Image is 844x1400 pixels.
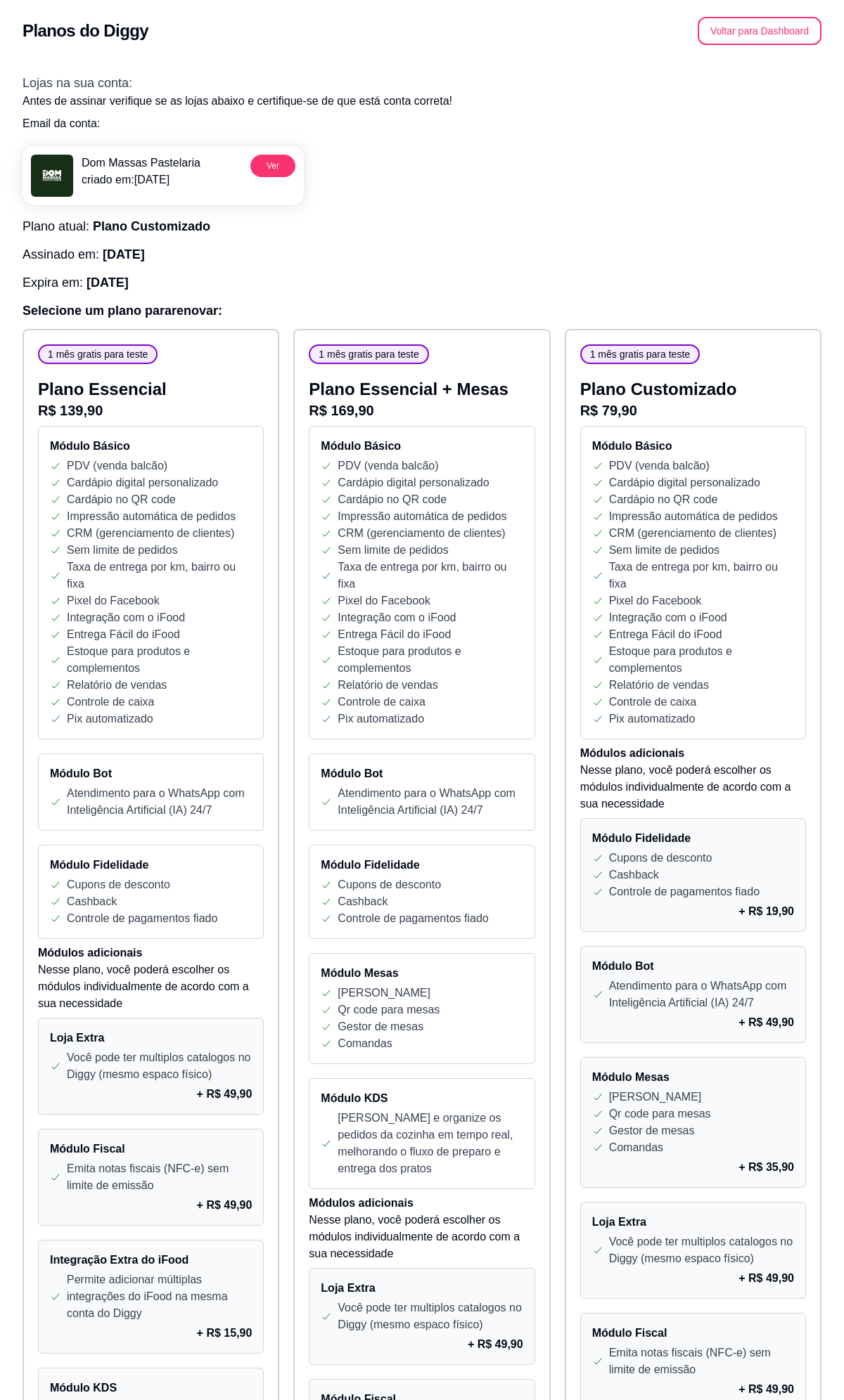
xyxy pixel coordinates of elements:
[338,893,388,910] p: Cashback
[67,559,252,592] p: Taxa de entrega por km, bairro ou fixa
[609,609,727,626] p: Integração com o iFood
[23,245,821,264] h3: Assinado em:
[50,438,252,455] h4: Módulo Básico
[338,559,523,592] p: Taxa de entrega por km, bairro ou fixa
[338,592,430,609] p: Pixel do Facebook
[23,73,821,93] h3: Lojas na sua conta:
[609,643,794,677] p: Estoque para produtos e complementos
[592,1325,794,1342] h4: Módulo Fiscal
[338,985,430,1002] p: [PERSON_NAME]
[609,559,794,592] p: Taxa de entrega por km, bairro ou fixa
[338,785,523,819] p: Atendimento para o WhatsApp com Inteligência Artificial (IA) 24/7
[580,745,806,762] h4: Módulos adicionais
[609,978,794,1011] p: Atendimento para o WhatsApp com Inteligência Artificial (IA) 24/7
[338,711,424,727] p: Pix automatizado
[338,1035,392,1052] p: Comandas
[609,867,659,883] p: Cashback
[338,491,447,508] p: Cardápio no QR code
[609,508,778,525] p: Impressão automática de pedidos
[67,458,167,474] p: PDV (venda balcão)
[67,491,176,508] p: Cardápio no QR code
[31,155,73,197] img: menu logo
[250,155,295,177] button: Ver
[93,219,210,233] span: Plano Customizado
[38,961,264,1012] p: Nesse plano, você poderá escolher os módulos individualmente de acordo com a sua necessidade
[67,1049,252,1083] p: Você pode ter multiplos catalogos no Diggy (mesmo espaco físico)
[580,401,806,420] p: R$ 79,90
[338,508,506,525] p: Impressão automática de pedidos
[321,765,523,782] h4: Módulo Bot
[592,438,794,455] h4: Módulo Básico
[609,542,720,559] p: Sem limite de pedidos
[338,1299,523,1333] p: Você pode ter multiplos catalogos no Diggy (mesmo espaco físico)
[67,474,218,491] p: Cardápio digital personalizado
[609,1344,794,1378] p: Emita notas fiscais (NFC-e) sem limite de emissão
[321,857,523,874] h4: Módulo Fidelidade
[67,910,217,927] p: Controle de pagamentos fiado
[38,945,264,961] h4: Módulos adicionais
[738,1270,794,1287] p: + R$ 49,90
[309,1195,535,1212] h4: Módulos adicionais
[67,677,167,694] p: Relatório de vendas
[338,626,451,643] p: Entrega Fácil do iFood
[592,830,794,847] h4: Módulo Fidelidade
[67,542,177,559] p: Sem limite de pedidos
[609,711,696,727] p: Pix automatizado
[67,694,155,711] p: Controle de caixa
[338,694,426,711] p: Controle de caixa
[50,1141,252,1158] h4: Módulo Fiscal
[698,25,821,37] a: Voltar para Dashboard
[313,347,424,361] span: 1 mês gratis para teste
[321,1090,523,1107] h4: Módulo KDS
[38,401,264,420] p: R$ 139,90
[738,1159,794,1176] p: + R$ 35,90
[580,762,806,812] p: Nesse plano, você poderá escolher os módulos individualmente de acordo com a sua necessidade
[592,1214,794,1231] h4: Loja Extra
[197,1197,252,1214] p: + R$ 49,90
[338,458,438,474] p: PDV (venda balcão)
[67,785,252,819] p: Atendimento para o WhatsApp com Inteligência Artificial (IA) 24/7
[698,17,821,45] button: Voltar para Dashboard
[738,1014,794,1031] p: + R$ 49,90
[338,677,437,694] p: Relatório de vendas
[50,1030,252,1046] h4: Loja Extra
[609,592,702,609] p: Pixel do Facebook
[23,216,821,236] h3: Plano atual:
[67,626,180,643] p: Entrega Fácil do iFood
[338,609,456,626] p: Integração com o iFood
[67,643,252,677] p: Estoque para produtos e complementos
[338,876,441,893] p: Cupons de desconto
[50,1252,252,1269] h4: Integração Extra do iFood
[309,1212,535,1262] p: Nesse plano, você poderá escolher os módulos individualmente de acordo com a sua necessidade
[67,876,170,893] p: Cupons de desconto
[23,93,821,110] p: Antes de assinar verifique se as lojas abaixo e certifique-se de que está conta correta!
[609,1106,711,1122] p: Qr code para mesas
[609,1089,702,1106] p: [PERSON_NAME]
[67,525,234,542] p: CRM (gerenciamento de clientes)
[338,1110,523,1177] p: [PERSON_NAME] e organize os pedidos da cozinha em tempo real, melhorando o fluxo de preparo e ent...
[23,273,821,292] h3: Expira em:
[67,592,160,609] p: Pixel do Facebook
[38,378,264,401] p: Plano Essencial
[468,1336,523,1353] p: + R$ 49,90
[609,694,697,711] p: Controle de caixa
[67,711,153,727] p: Pix automatizado
[592,958,794,975] h4: Módulo Bot
[23,115,821,132] p: Email da conta:
[23,301,821,320] h3: Selecione um plano para renovar :
[609,1233,794,1267] p: Você pode ter multiplos catalogos no Diggy (mesmo espaco físico)
[87,276,129,290] span: [DATE]
[50,1380,252,1396] h4: Módulo KDS
[609,491,718,508] p: Cardápio no QR code
[23,20,148,42] h2: Planos do Diggy
[197,1325,252,1342] p: + R$ 15,90
[197,1086,252,1103] p: + R$ 49,90
[338,1018,423,1035] p: Gestor de mesas
[609,883,760,900] p: Controle de pagamentos fiado
[82,155,200,171] p: Dom Massas Pastelaria
[67,893,117,910] p: Cashback
[584,347,696,361] span: 1 mês gratis para teste
[609,1122,695,1139] p: Gestor de mesas
[609,1139,663,1156] p: Comandas
[338,643,523,677] p: Estoque para produtos e complementos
